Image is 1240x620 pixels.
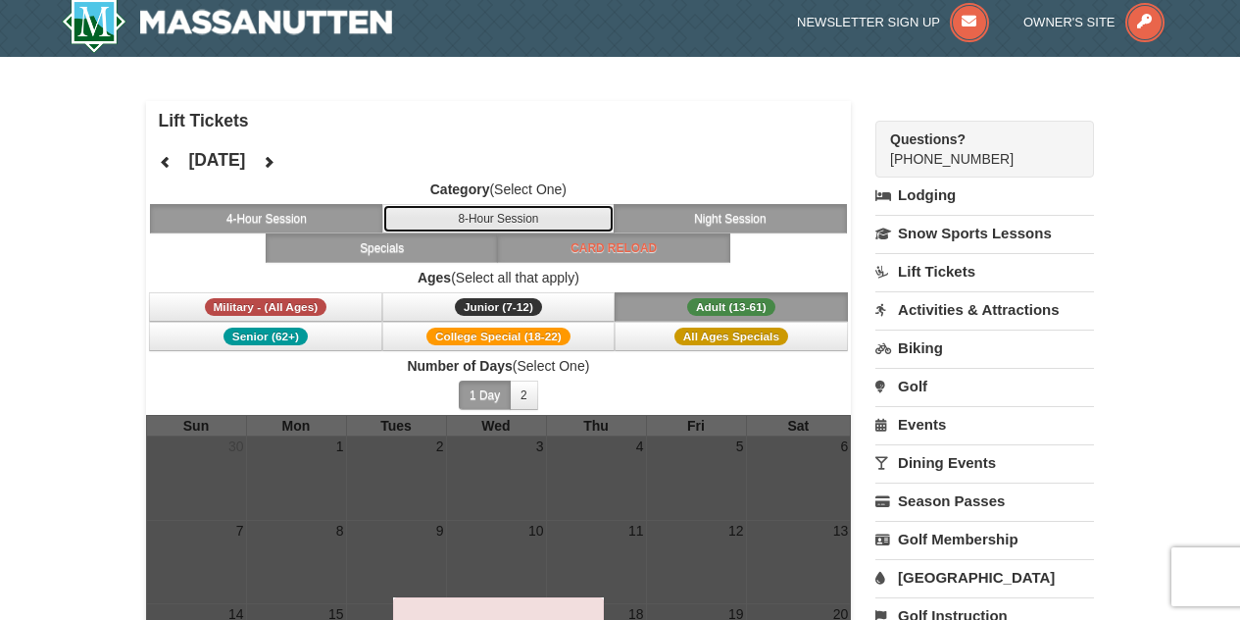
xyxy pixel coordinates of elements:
label: (Select One) [146,356,852,376]
span: All Ages Specials [674,328,788,345]
span: Adult (13-61) [687,298,775,316]
button: Card Reload [497,233,730,263]
span: Senior (62+) [223,328,308,345]
h4: Lift Tickets [159,111,852,130]
label: (Select One) [146,180,852,199]
strong: Number of Days [407,358,512,374]
button: Senior (62+) [149,322,382,351]
span: Junior (7-12) [455,298,542,316]
strong: Category [430,181,490,197]
a: Season Passes [875,483,1094,519]
span: [PHONE_NUMBER] [890,129,1059,167]
a: Golf Membership [875,521,1094,557]
button: Specials [266,233,499,263]
a: Newsletter Sign Up [797,15,989,29]
button: 2 [510,381,538,410]
a: Dining Events [875,444,1094,481]
h4: [DATE] [188,150,245,170]
a: [GEOGRAPHIC_DATA] [875,559,1094,595]
button: Adult (13-61) [615,292,848,322]
a: Owner's Site [1023,15,1165,29]
button: College Special (18-22) [382,322,616,351]
a: Lift Tickets [875,253,1094,289]
button: Military - (All Ages) [149,292,382,322]
strong: Ages [418,270,451,285]
strong: Questions? [890,131,966,147]
button: Junior (7-12) [382,292,616,322]
span: Owner's Site [1023,15,1116,29]
a: Lodging [875,178,1094,213]
button: 8-Hour Session [382,204,616,233]
span: Military - (All Ages) [205,298,327,316]
button: All Ages Specials [615,322,848,351]
button: 1 Day [459,381,511,410]
a: Activities & Attractions [875,291,1094,328]
a: Events [875,406,1094,442]
span: College Special (18-22) [426,328,570,345]
span: Newsletter Sign Up [797,15,940,29]
label: (Select all that apply) [146,268,852,287]
button: Night Session [614,204,847,233]
a: Golf [875,368,1094,404]
a: Snow Sports Lessons [875,215,1094,251]
a: Biking [875,330,1094,366]
button: 4-Hour Session [150,204,383,233]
